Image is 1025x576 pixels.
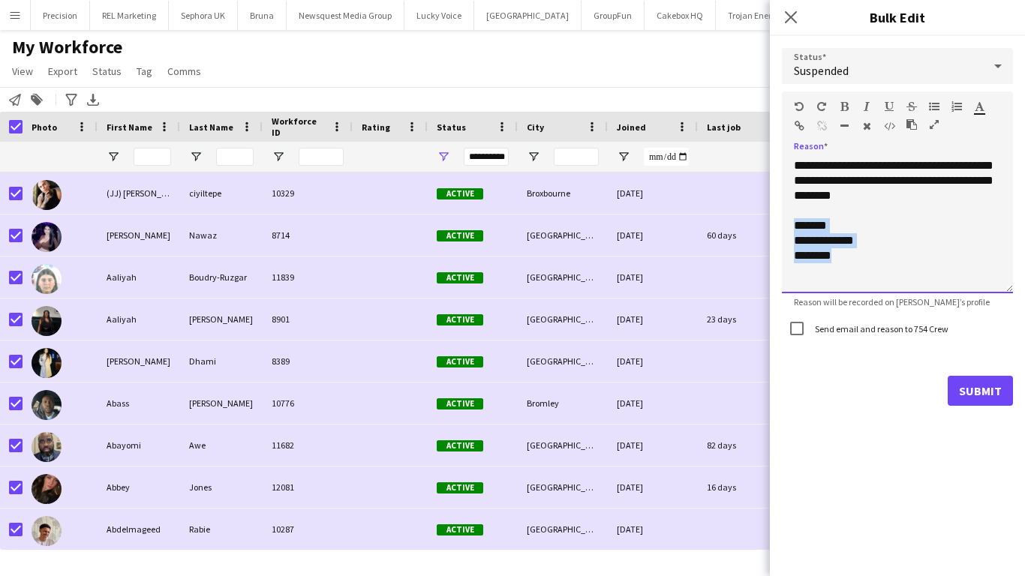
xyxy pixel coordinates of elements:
span: Active [437,440,483,451]
button: Open Filter Menu [272,150,285,163]
span: Status [437,121,466,133]
div: 8389 [263,340,353,382]
div: [DATE] [608,298,698,340]
div: Awe [180,424,263,466]
div: [PERSON_NAME] [180,382,263,424]
div: (JJ) [PERSON_NAME] [98,172,180,214]
button: Trojan Energy [716,1,793,30]
span: Last job [707,121,741,133]
div: 12081 [263,466,353,508]
div: Aaliyah [98,298,180,340]
label: Send email and reason to 754 Crew [812,323,948,334]
button: Open Filter Menu [437,150,450,163]
div: 60 days [698,214,788,256]
a: Comms [161,61,207,81]
img: Aaliyah Boudry-Ruzgar [32,264,62,294]
input: City Filter Input [554,148,599,166]
img: Abayomi Awe [32,432,62,462]
span: Active [437,524,483,535]
img: Abass Allen [32,390,62,420]
button: Undo [794,100,804,112]
div: Dhami [180,340,263,382]
div: Abass [98,382,180,424]
img: Aalia Nawaz [32,222,62,252]
span: First Name [107,121,152,133]
app-action-btn: Notify workforce [6,91,24,109]
button: Lucky Voice [404,1,474,30]
input: Joined Filter Input [644,148,689,166]
div: [PERSON_NAME] [98,340,180,382]
div: 82 days [698,424,788,466]
button: Precision [31,1,90,30]
div: [DATE] [608,256,698,298]
div: Abayomi [98,424,180,466]
div: 10329 [263,172,353,214]
div: [DATE] [608,466,698,508]
button: GroupFun [582,1,645,30]
div: 8901 [263,298,353,340]
span: Active [437,314,483,325]
span: Suspended [794,63,849,78]
div: Broxbourne [518,172,608,214]
span: Rating [362,121,390,133]
div: 11839 [263,256,353,298]
div: [DATE] [608,508,698,550]
span: Photo [32,121,57,133]
span: Active [437,188,483,199]
span: Active [437,398,483,409]
div: 11682 [263,424,353,466]
button: Insert Link [794,120,804,132]
span: Export [48,64,77,78]
button: Cakebox HQ [645,1,716,30]
img: (JJ) jeyhan ciyiltepe [32,180,62,210]
span: Active [437,230,483,241]
div: [DATE] [608,214,698,256]
button: REL Marketing [90,1,169,30]
span: My Workforce [12,36,122,58]
div: Abbey [98,466,180,508]
button: Newsquest Media Group [287,1,404,30]
input: Workforce ID Filter Input [299,148,344,166]
div: Abdelmageed [98,508,180,550]
span: Last Name [189,121,233,133]
button: Sephora UK [169,1,238,30]
div: Jones [180,466,263,508]
button: Submit [948,376,1013,406]
a: Tag [131,61,158,81]
div: [GEOGRAPHIC_DATA] [518,340,608,382]
div: 10776 [263,382,353,424]
div: 8714 [263,214,353,256]
div: [GEOGRAPHIC_DATA] [518,256,608,298]
div: [GEOGRAPHIC_DATA] [518,298,608,340]
img: Aaliyah Braithwaite [32,306,62,336]
span: Joined [617,121,646,133]
button: Text Color [974,100,984,112]
div: [DATE] [608,382,698,424]
button: Open Filter Menu [617,150,630,163]
div: 10287 [263,508,353,550]
img: Aanchal Dhami [32,348,62,378]
div: ciyiltepe [180,172,263,214]
app-action-btn: Add to tag [28,91,46,109]
app-action-btn: Advanced filters [62,91,80,109]
div: 23 days [698,298,788,340]
div: [GEOGRAPHIC_DATA] [518,424,608,466]
span: Status [92,64,122,78]
button: HTML Code [884,120,894,132]
app-action-btn: Export XLSX [84,91,102,109]
span: Active [437,356,483,367]
input: First Name Filter Input [134,148,171,166]
div: Rabie [180,508,263,550]
button: Clear Formatting [861,120,872,132]
h3: Bulk Edit [770,7,1025,27]
div: [DATE] [608,172,698,214]
button: [GEOGRAPHIC_DATA] [474,1,582,30]
div: Boudry-Ruzgar [180,256,263,298]
span: Comms [167,64,201,78]
img: Abdelmageed Rabie [32,516,62,546]
button: Horizontal Line [839,120,849,132]
span: City [527,121,544,133]
div: [GEOGRAPHIC_DATA] [518,508,608,550]
div: 16 days [698,466,788,508]
div: [DATE] [608,340,698,382]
